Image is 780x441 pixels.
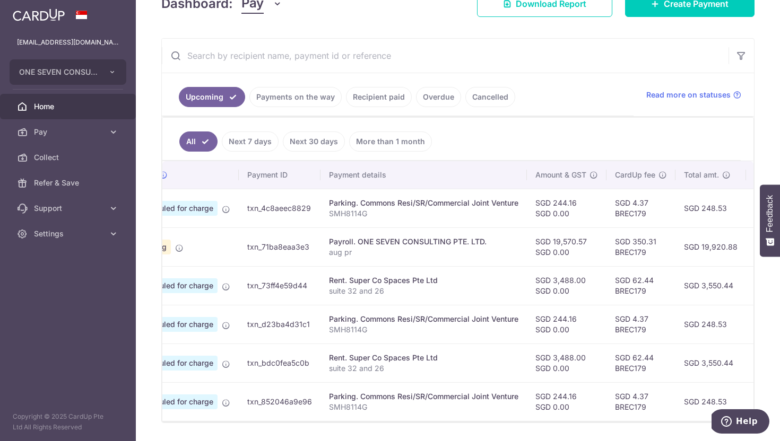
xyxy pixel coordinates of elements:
td: SGD 3,488.00 SGD 0.00 [527,266,606,305]
a: Payments on the way [249,87,342,107]
td: SGD 350.31 BREC179 [606,227,675,266]
td: SGD 62.44 BREC179 [606,266,675,305]
span: CardUp fee [615,170,655,180]
td: txn_4c8aeec8829 [239,189,320,227]
span: Total amt. [684,170,719,180]
div: Parking. Commons Resi/SR/Commercial Joint Venture [329,314,518,324]
td: SGD 4.37 BREC179 [606,189,675,227]
p: suite 32 and 26 [329,363,518,374]
span: Scheduled for charge [133,201,218,216]
a: Cancelled [465,87,515,107]
td: txn_73ff4e59d44 [239,266,320,305]
a: Upcoming [179,87,245,107]
td: SGD 3,550.44 [675,266,746,305]
td: SGD 244.16 SGD 0.00 [527,189,606,227]
a: All [179,131,218,152]
div: Rent. Super Co Spaces Pte Ltd [329,352,518,363]
a: Read more on statuses [646,90,741,100]
div: Parking. Commons Resi/SR/Commercial Joint Venture [329,198,518,208]
span: Scheduled for charge [133,278,218,293]
span: Support [34,203,104,214]
a: Next 30 days [283,131,345,152]
p: SMH8114G [329,324,518,335]
button: Feedback - Show survey [760,184,780,257]
td: SGD 244.16 SGD 0.00 [527,382,606,421]
span: Home [34,101,104,112]
td: SGD 19,570.57 SGD 0.00 [527,227,606,266]
div: Rent. Super Co Spaces Pte Ltd [329,275,518,286]
button: ONE SEVEN CONSULTING PTE. LTD. [10,59,126,85]
td: SGD 244.16 SGD 0.00 [527,305,606,343]
input: Search by recipient name, payment id or reference [162,39,729,73]
span: Scheduled for charge [133,356,218,371]
span: ONE SEVEN CONSULTING PTE. LTD. [19,67,98,77]
span: Collect [34,152,104,163]
a: Next 7 days [222,131,279,152]
span: Amount & GST [535,170,586,180]
td: SGD 248.53 [675,305,746,343]
div: Parking. Commons Resi/SR/Commercial Joint Venture [329,391,518,402]
p: suite 32 and 26 [329,286,518,296]
p: SMH8114G [329,402,518,412]
span: Feedback [765,195,775,232]
p: SMH8114G [329,208,518,219]
span: Scheduled for charge [133,317,218,332]
td: SGD 3,488.00 SGD 0.00 [527,343,606,382]
td: SGD 248.53 [675,189,746,227]
span: Pay [34,127,104,137]
td: txn_852046a9e96 [239,382,320,421]
p: [EMAIL_ADDRESS][DOMAIN_NAME] [17,37,119,48]
th: Payment details [320,161,527,189]
td: SGD 19,920.88 [675,227,746,266]
td: txn_71ba8eaa3e3 [239,227,320,266]
td: txn_bdc0fea5c0b [239,343,320,382]
span: Scheduled for charge [133,394,218,409]
td: SGD 62.44 BREC179 [606,343,675,382]
iframe: Opens a widget where you can find more information [712,409,769,436]
span: Read more on statuses [646,90,731,100]
a: More than 1 month [349,131,432,152]
a: Overdue [416,87,461,107]
th: Payment ID [239,161,320,189]
td: SGD 3,550.44 [675,343,746,382]
span: Settings [34,228,104,239]
img: CardUp [13,8,65,21]
td: SGD 4.37 BREC179 [606,305,675,343]
td: txn_d23ba4d31c1 [239,305,320,343]
p: aug pr [329,247,518,258]
td: SGD 4.37 BREC179 [606,382,675,421]
span: Refer & Save [34,178,104,188]
a: Recipient paid [346,87,412,107]
td: SGD 248.53 [675,382,746,421]
div: Payroll. ONE SEVEN CONSULTING PTE. LTD. [329,236,518,247]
